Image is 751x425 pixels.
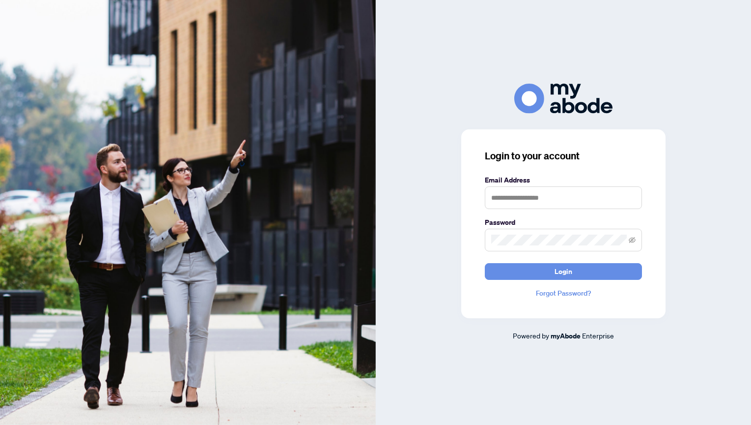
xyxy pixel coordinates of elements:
h3: Login to your account [485,149,642,163]
a: myAbode [551,331,581,341]
label: Email Address [485,175,642,185]
span: Powered by [513,331,549,340]
img: ma-logo [514,84,612,114]
span: Login [555,264,572,279]
label: Password [485,217,642,228]
span: eye-invisible [629,237,636,243]
span: Enterprise [582,331,614,340]
a: Forgot Password? [485,288,642,299]
button: Login [485,263,642,280]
